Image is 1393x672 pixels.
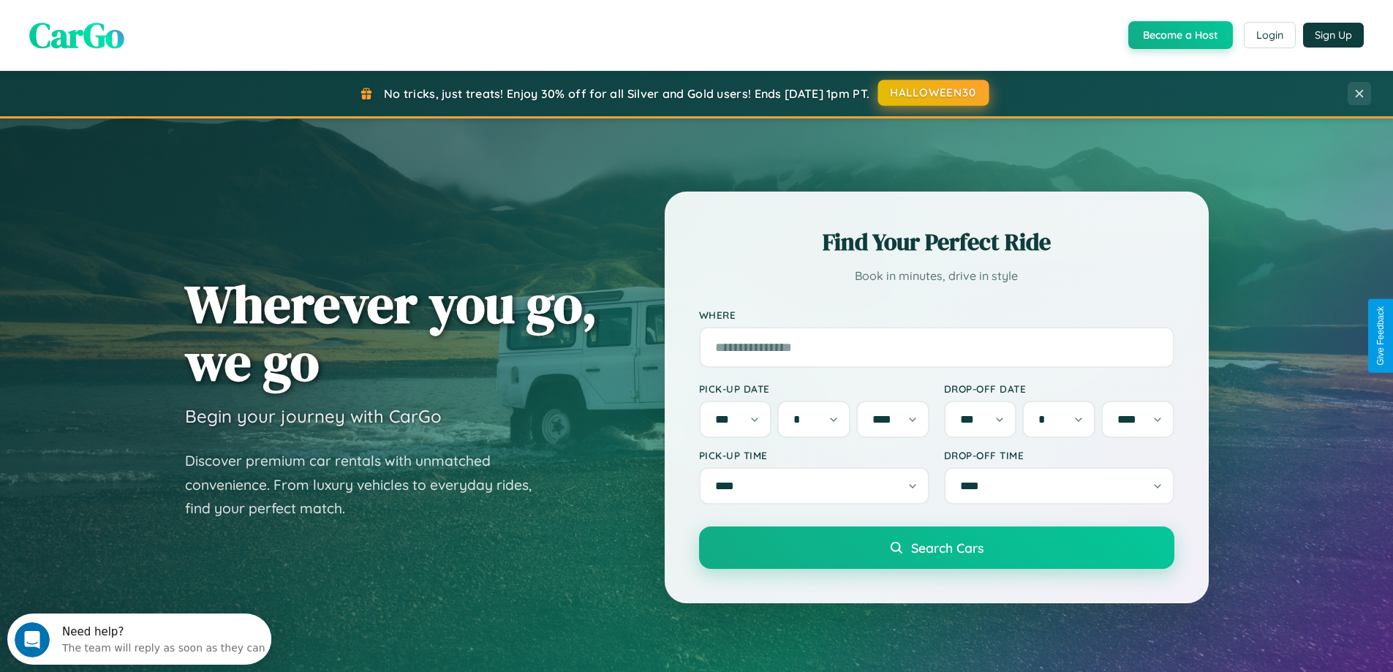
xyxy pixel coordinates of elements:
[7,614,271,665] iframe: Intercom live chat discovery launcher
[699,226,1174,258] h2: Find Your Perfect Ride
[15,622,50,657] iframe: Intercom live chat
[911,540,984,556] span: Search Cars
[1375,306,1386,366] div: Give Feedback
[185,449,551,521] p: Discover premium car rentals with unmatched convenience. From luxury vehicles to everyday rides, ...
[6,6,272,46] div: Open Intercom Messenger
[55,24,258,39] div: The team will reply as soon as they can
[944,382,1174,395] label: Drop-off Date
[699,382,929,395] label: Pick-up Date
[878,80,989,106] button: HALLOWEEN30
[699,309,1174,321] label: Where
[699,526,1174,569] button: Search Cars
[55,12,258,24] div: Need help?
[185,275,597,390] h1: Wherever you go, we go
[699,265,1174,287] p: Book in minutes, drive in style
[1244,22,1296,48] button: Login
[1128,21,1233,49] button: Become a Host
[1303,23,1364,48] button: Sign Up
[29,11,124,59] span: CarGo
[699,449,929,461] label: Pick-up Time
[384,86,869,101] span: No tricks, just treats! Enjoy 30% off for all Silver and Gold users! Ends [DATE] 1pm PT.
[185,405,442,427] h3: Begin your journey with CarGo
[944,449,1174,461] label: Drop-off Time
